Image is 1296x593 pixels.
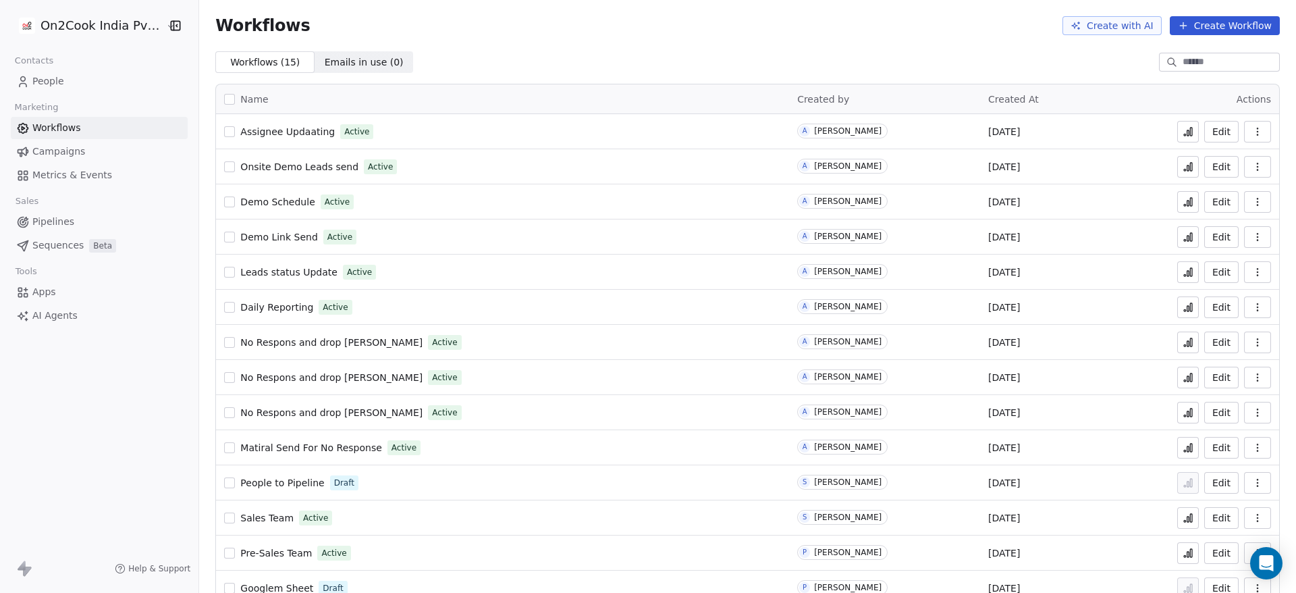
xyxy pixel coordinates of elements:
[803,512,807,523] div: S
[11,234,188,257] a: SequencesBeta
[16,14,157,37] button: On2Cook India Pvt. Ltd.
[11,281,188,303] a: Apps
[814,583,882,592] div: [PERSON_NAME]
[240,478,324,488] span: People to Pipeline
[803,547,807,558] div: P
[814,442,882,452] div: [PERSON_NAME]
[1062,16,1162,35] button: Create with AI
[368,161,393,173] span: Active
[1204,191,1239,213] button: Edit
[814,337,882,346] div: [PERSON_NAME]
[803,161,807,172] div: A
[814,126,882,136] div: [PERSON_NAME]
[1204,437,1239,459] button: Edit
[240,160,358,174] a: Onsite Demo Leads send
[1170,16,1280,35] button: Create Workflow
[240,511,294,525] a: Sales Team
[334,477,354,489] span: Draft
[325,196,350,208] span: Active
[11,305,188,327] a: AI Agents
[11,211,188,233] a: Pipelines
[814,232,882,241] div: [PERSON_NAME]
[988,160,1020,174] span: [DATE]
[240,161,358,172] span: Onsite Demo Leads send
[19,18,35,34] img: on2cook%20logo-04%20copy.jpg
[1204,542,1239,564] button: Edit
[240,336,423,349] a: No Respons and drop [PERSON_NAME]
[303,512,328,524] span: Active
[803,371,807,382] div: A
[814,197,882,206] div: [PERSON_NAME]
[1250,547,1282,579] div: Open Intercom Messenger
[325,55,404,70] span: Emails in use ( 0 )
[988,301,1020,314] span: [DATE]
[814,478,882,487] div: [PERSON_NAME]
[240,267,337,278] span: Leads status Update
[803,301,807,312] div: A
[240,302,313,313] span: Daily Reporting
[32,238,84,253] span: Sequences
[988,371,1020,384] span: [DATE]
[11,140,188,163] a: Campaigns
[814,513,882,522] div: [PERSON_NAME]
[1204,121,1239,143] button: Edit
[40,17,163,34] span: On2Cook India Pvt. Ltd.
[240,301,313,314] a: Daily Reporting
[215,16,310,35] span: Workflows
[1204,296,1239,318] a: Edit
[1204,472,1239,494] a: Edit
[803,582,807,593] div: P
[32,309,78,323] span: AI Agents
[240,476,324,490] a: People to Pipeline
[803,336,807,347] div: A
[988,476,1020,490] span: [DATE]
[797,94,849,105] span: Created by
[1204,261,1239,283] a: Edit
[9,261,43,282] span: Tools
[814,407,882,417] div: [PERSON_NAME]
[803,407,807,417] div: A
[9,191,45,211] span: Sales
[988,406,1020,419] span: [DATE]
[32,215,74,229] span: Pipelines
[1204,226,1239,248] a: Edit
[803,266,807,277] div: A
[814,302,882,311] div: [PERSON_NAME]
[988,546,1020,560] span: [DATE]
[32,121,81,135] span: Workflows
[240,265,337,279] a: Leads status Update
[240,406,423,419] a: No Respons and drop [PERSON_NAME]
[321,547,346,559] span: Active
[344,126,369,138] span: Active
[240,93,268,107] span: Name
[988,265,1020,279] span: [DATE]
[1204,332,1239,353] button: Edit
[1204,367,1239,388] a: Edit
[240,407,423,418] span: No Respons and drop [PERSON_NAME]
[988,125,1020,138] span: [DATE]
[988,195,1020,209] span: [DATE]
[11,164,188,186] a: Metrics & Events
[988,336,1020,349] span: [DATE]
[1204,156,1239,178] a: Edit
[327,231,352,243] span: Active
[240,548,312,559] span: Pre-Sales Team
[9,51,59,71] span: Contacts
[803,231,807,242] div: A
[240,230,317,244] a: Demo Link Send
[347,266,372,278] span: Active
[432,407,457,419] span: Active
[814,267,882,276] div: [PERSON_NAME]
[11,117,188,139] a: Workflows
[32,285,56,299] span: Apps
[240,126,335,137] span: Assignee Updaating
[814,548,882,557] div: [PERSON_NAME]
[240,337,423,348] span: No Respons and drop [PERSON_NAME]
[32,74,64,88] span: People
[240,372,423,383] span: No Respons and drop [PERSON_NAME]
[128,563,190,574] span: Help & Support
